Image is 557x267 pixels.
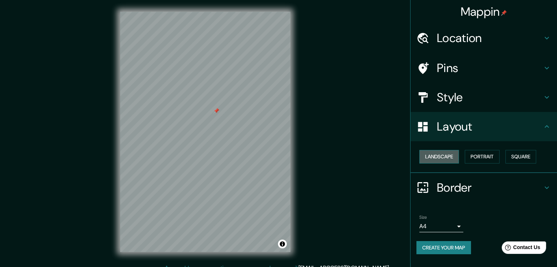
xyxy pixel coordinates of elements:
button: Toggle attribution [278,240,287,248]
button: Landscape [419,150,459,163]
h4: Pins [437,61,542,75]
button: Portrait [465,150,500,163]
h4: Layout [437,119,542,134]
div: Location [411,23,557,53]
button: Create your map [416,241,471,255]
button: Square [505,150,536,163]
label: Size [419,214,427,220]
h4: Border [437,180,542,195]
img: pin-icon.png [501,10,507,16]
div: Border [411,173,557,202]
h4: Location [437,31,542,45]
iframe: Help widget launcher [492,238,549,259]
h4: Style [437,90,542,105]
div: Layout [411,112,557,141]
div: A4 [419,221,463,232]
h4: Mappin [461,4,507,19]
div: Pins [411,53,557,83]
canvas: Map [120,12,290,252]
div: Style [411,83,557,112]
